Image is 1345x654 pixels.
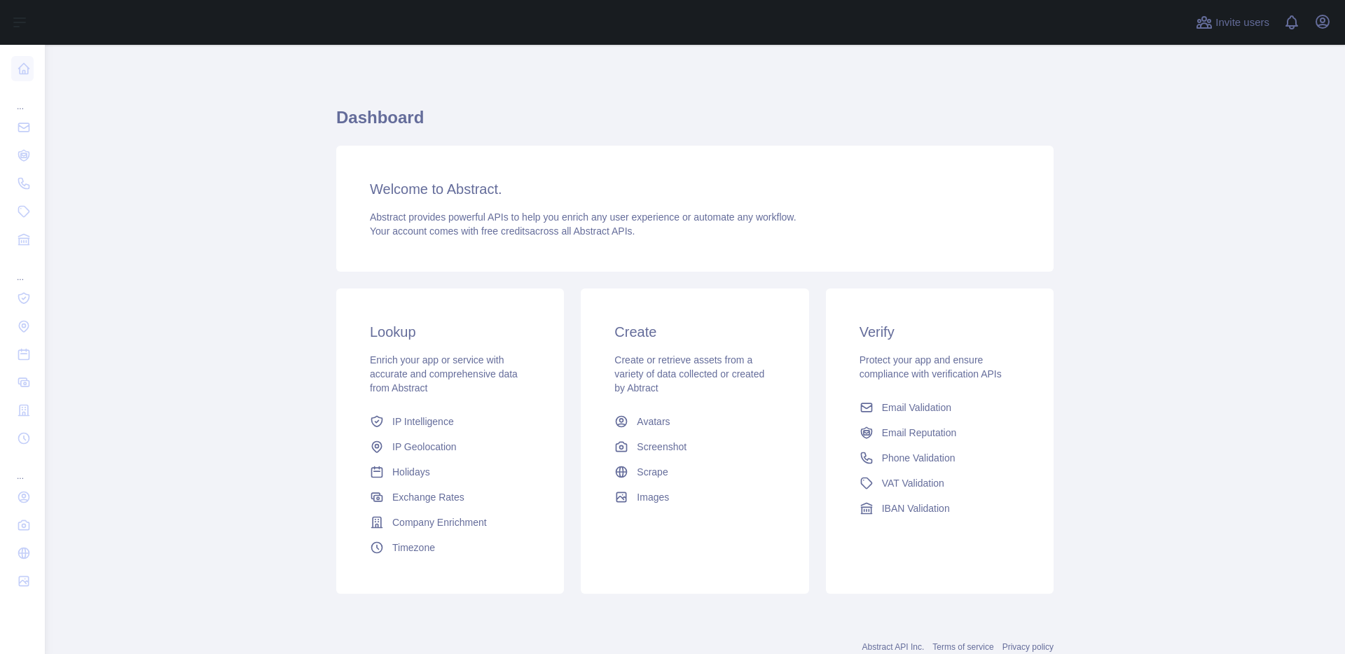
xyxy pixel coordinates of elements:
div: ... [11,255,34,283]
h3: Welcome to Abstract. [370,179,1020,199]
a: Exchange Rates [364,485,536,510]
button: Invite users [1193,11,1272,34]
a: Avatars [609,409,780,434]
h3: Verify [860,322,1020,342]
a: Email Validation [854,395,1026,420]
div: ... [11,84,34,112]
span: Phone Validation [882,451,956,465]
span: VAT Validation [882,476,944,490]
a: IP Intelligence [364,409,536,434]
a: Scrape [609,459,780,485]
span: Timezone [392,541,435,555]
span: IP Intelligence [392,415,454,429]
a: Email Reputation [854,420,1026,445]
span: Scrape [637,465,668,479]
a: IBAN Validation [854,496,1026,521]
a: Screenshot [609,434,780,459]
a: VAT Validation [854,471,1026,496]
a: Privacy policy [1002,642,1054,652]
span: Your account comes with across all Abstract APIs. [370,225,635,237]
span: free credits [481,225,530,237]
span: Company Enrichment [392,515,487,529]
h3: Create [614,322,775,342]
a: Images [609,485,780,510]
span: Images [637,490,669,504]
span: Screenshot [637,440,687,454]
a: Terms of service [932,642,993,652]
a: Abstract API Inc. [862,642,925,652]
span: Invite users [1215,15,1269,31]
span: Abstract provides powerful APIs to help you enrich any user experience or automate any workflow. [370,211,796,223]
h1: Dashboard [336,106,1054,140]
a: IP Geolocation [364,434,536,459]
span: IP Geolocation [392,440,457,454]
span: Avatars [637,415,670,429]
span: IBAN Validation [882,501,950,515]
a: Phone Validation [854,445,1026,471]
span: Holidays [392,465,430,479]
span: Protect your app and ensure compliance with verification APIs [860,354,1002,380]
h3: Lookup [370,322,530,342]
span: Enrich your app or service with accurate and comprehensive data from Abstract [370,354,518,394]
a: Holidays [364,459,536,485]
span: Create or retrieve assets from a variety of data collected or created by Abtract [614,354,764,394]
div: ... [11,454,34,482]
span: Email Reputation [882,426,957,440]
span: Email Validation [882,401,951,415]
span: Exchange Rates [392,490,464,504]
a: Timezone [364,535,536,560]
a: Company Enrichment [364,510,536,535]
